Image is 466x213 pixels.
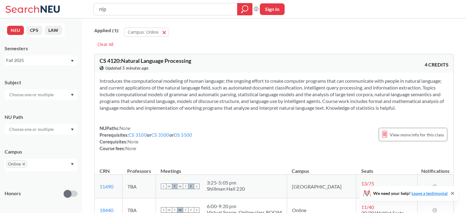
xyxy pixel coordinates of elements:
td: [GEOGRAPHIC_DATA] [287,175,356,198]
div: NU Path [5,114,78,120]
span: View more info for this class [390,131,444,139]
td: TBA [122,175,156,198]
a: DS 3500 [174,132,192,138]
th: Seats [356,162,418,175]
div: 3:25 - 5:05 pm [207,180,245,186]
span: M [166,207,172,213]
span: None [127,139,138,144]
div: 6:00 - 9:20 pm [207,203,282,209]
button: CPS [26,26,42,35]
span: None [119,125,131,131]
span: Updated 5 minutes ago [105,65,149,71]
div: Shillman Hall 220 [207,186,245,192]
span: 4 CREDITS [425,61,449,68]
span: CS 4120 : Natural Language Processing [100,57,191,64]
span: T [172,184,177,189]
span: W [177,184,183,189]
span: None [125,146,136,151]
svg: Dropdown arrow [71,94,74,96]
span: S [161,207,166,213]
div: Clear All [94,40,116,49]
button: Sign In [260,3,285,15]
button: LAW [45,26,62,35]
svg: Dropdown arrow [71,163,74,165]
a: 18440 [100,207,113,213]
svg: Dropdown arrow [71,128,74,131]
span: We need your help! [373,191,448,196]
a: Leave a testimonial [411,191,448,196]
span: OnlineX to remove pill [6,160,27,168]
span: 13 / 75 [361,181,374,186]
span: T [172,207,177,213]
span: Applied ( 1 ): [94,27,119,34]
th: Campus [287,162,356,175]
span: M [166,184,172,189]
a: 11490 [100,184,113,189]
div: Subject [5,79,78,86]
span: T [183,207,188,213]
input: Choose one or multiple [6,126,58,133]
input: Choose one or multiple [6,91,58,98]
div: Fall 2025Dropdown arrow [5,55,78,65]
div: CRN [100,168,110,174]
span: S [194,184,199,189]
div: OnlineX to remove pillDropdown arrow [5,159,78,171]
div: Fall 2025 [6,57,70,64]
th: Meetings [156,162,287,175]
button: Campus: Online [124,28,169,37]
div: NUPaths: Prerequisites: or or Corequisites: Course fees: [100,125,192,152]
span: F [188,207,194,213]
div: Campus [5,148,78,155]
div: Semesters [5,45,78,52]
span: W [177,207,183,213]
div: Dropdown arrow [5,89,78,100]
th: Professors [122,162,156,175]
th: Notifications [418,162,453,175]
span: 11 / 40 [361,204,374,210]
input: Class, professor, course number, "phrase" [98,4,233,14]
button: NEU [7,26,24,35]
svg: magnifying glass [241,5,248,13]
span: S [194,207,199,213]
span: T [183,184,188,189]
svg: X to remove pill [22,163,25,165]
span: Campus: Online [128,29,159,35]
section: Introduces the computational modeling of human language; the ongoing effort to create computer pr... [100,78,449,111]
span: S [161,184,166,189]
span: F [188,184,194,189]
svg: Dropdown arrow [71,60,74,62]
div: magnifying glass [237,3,252,15]
a: CS 3100 [129,132,147,138]
div: Dropdown arrow [5,124,78,135]
a: CS 3500 [151,132,169,138]
p: Honors [5,190,21,197]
